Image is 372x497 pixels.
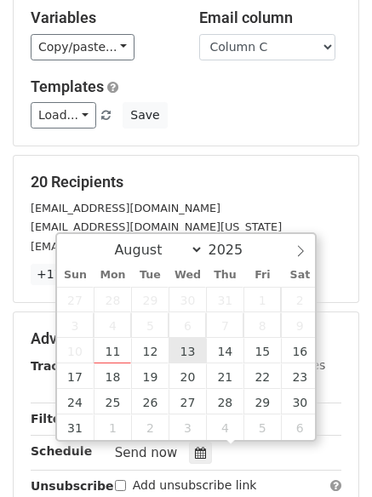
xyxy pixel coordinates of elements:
span: August 5, 2025 [131,312,169,338]
span: August 3, 2025 [57,312,94,338]
span: August 19, 2025 [131,363,169,389]
span: August 17, 2025 [57,363,94,389]
span: Sun [57,270,94,281]
span: August 10, 2025 [57,338,94,363]
label: Add unsubscribe link [133,477,257,494]
span: August 29, 2025 [243,389,281,414]
span: Fri [243,270,281,281]
a: Load... [31,102,96,129]
a: +17 more [31,264,102,285]
span: Send now [115,445,178,460]
strong: Tracking [31,359,88,373]
span: September 2, 2025 [131,414,169,440]
small: [EMAIL_ADDRESS][DOMAIN_NAME] [31,202,220,214]
span: September 5, 2025 [243,414,281,440]
h5: Advanced [31,329,341,348]
span: August 18, 2025 [94,363,131,389]
span: August 24, 2025 [57,389,94,414]
span: Mon [94,270,131,281]
span: August 31, 2025 [57,414,94,440]
span: July 27, 2025 [57,287,94,312]
span: August 25, 2025 [94,389,131,414]
span: July 28, 2025 [94,287,131,312]
span: August 20, 2025 [169,363,206,389]
span: Sat [281,270,318,281]
span: August 7, 2025 [206,312,243,338]
span: August 9, 2025 [281,312,318,338]
span: August 13, 2025 [169,338,206,363]
span: September 1, 2025 [94,414,131,440]
button: Save [123,102,167,129]
span: August 11, 2025 [94,338,131,363]
small: [EMAIL_ADDRESS][DOMAIN_NAME][US_STATE] [31,220,282,233]
span: August 1, 2025 [243,287,281,312]
span: August 23, 2025 [281,363,318,389]
span: July 29, 2025 [131,287,169,312]
input: Year [203,242,265,258]
iframe: Chat Widget [287,415,372,497]
span: August 4, 2025 [94,312,131,338]
span: August 6, 2025 [169,312,206,338]
span: August 2, 2025 [281,287,318,312]
span: August 14, 2025 [206,338,243,363]
span: August 21, 2025 [206,363,243,389]
span: September 3, 2025 [169,414,206,440]
span: Thu [206,270,243,281]
span: August 8, 2025 [243,312,281,338]
span: August 12, 2025 [131,338,169,363]
h5: Email column [199,9,342,27]
span: August 22, 2025 [243,363,281,389]
span: August 28, 2025 [206,389,243,414]
h5: 20 Recipients [31,173,341,191]
span: Tue [131,270,169,281]
span: July 31, 2025 [206,287,243,312]
span: September 4, 2025 [206,414,243,440]
span: August 15, 2025 [243,338,281,363]
small: [EMAIL_ADDRESS][DOMAIN_NAME] [31,240,220,253]
span: August 26, 2025 [131,389,169,414]
strong: Unsubscribe [31,479,114,493]
a: Copy/paste... [31,34,134,60]
strong: Filters [31,412,74,426]
span: August 27, 2025 [169,389,206,414]
span: Wed [169,270,206,281]
strong: Schedule [31,444,92,458]
span: September 6, 2025 [281,414,318,440]
span: August 30, 2025 [281,389,318,414]
a: Templates [31,77,104,95]
span: August 16, 2025 [281,338,318,363]
span: July 30, 2025 [169,287,206,312]
h5: Variables [31,9,174,27]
